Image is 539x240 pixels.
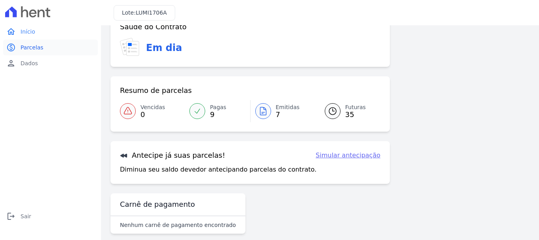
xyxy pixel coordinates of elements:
[122,9,167,17] h3: Lote:
[3,24,98,40] a: homeInício
[276,103,300,111] span: Emitidas
[251,100,315,122] a: Emitidas 7
[120,165,316,174] p: Diminua seu saldo devedor antecipando parcelas do contrato.
[345,111,366,118] span: 35
[6,43,16,52] i: paid
[345,103,366,111] span: Futuras
[136,9,167,16] span: LUMI1706A
[140,111,165,118] span: 0
[3,55,98,71] a: personDados
[315,100,380,122] a: Futuras 35
[120,151,225,160] h3: Antecipe já suas parcelas!
[140,103,165,111] span: Vencidas
[6,27,16,36] i: home
[21,59,38,67] span: Dados
[120,221,236,229] p: Nenhum carnê de pagamento encontrado
[21,28,35,36] span: Início
[120,200,195,209] h3: Carnê de pagamento
[210,111,226,118] span: 9
[3,208,98,224] a: logoutSair
[21,212,31,220] span: Sair
[276,111,300,118] span: 7
[185,100,250,122] a: Pagas 9
[120,100,185,122] a: Vencidas 0
[146,41,182,55] h3: Em dia
[6,212,16,221] i: logout
[210,103,226,111] span: Pagas
[120,86,192,95] h3: Resumo de parcelas
[120,22,187,32] h3: Saúde do Contrato
[6,59,16,68] i: person
[316,151,380,160] a: Simular antecipação
[21,43,43,51] span: Parcelas
[3,40,98,55] a: paidParcelas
